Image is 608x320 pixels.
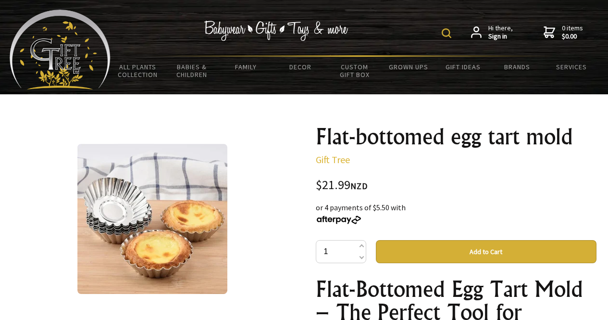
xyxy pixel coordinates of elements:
[204,21,348,41] img: Babywear - Gifts - Toys & more
[562,32,583,41] strong: $0.00
[111,57,165,85] a: All Plants Collection
[316,202,596,225] div: or 4 payments of $5.50 with
[273,57,327,77] a: Decor
[316,154,350,166] a: Gift Tree
[544,57,598,77] a: Services
[562,24,583,41] span: 0 items
[316,216,362,224] img: Afterpay
[471,24,513,41] a: Hi there,Sign in
[490,57,544,77] a: Brands
[544,24,583,41] a: 0 items$0.00
[316,179,596,192] div: $21.99
[10,10,111,90] img: Babyware - Gifts - Toys and more...
[442,28,451,38] img: product search
[488,24,513,41] span: Hi there,
[77,144,227,294] img: Flat-bottomed egg tart mold
[316,125,596,148] h1: Flat-bottomed egg tart mold
[219,57,273,77] a: Family
[350,180,368,192] span: NZD
[436,57,490,77] a: Gift Ideas
[488,32,513,41] strong: Sign in
[382,57,436,77] a: Grown Ups
[327,57,382,85] a: Custom Gift Box
[165,57,219,85] a: Babies & Children
[376,240,596,263] button: Add to Cart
